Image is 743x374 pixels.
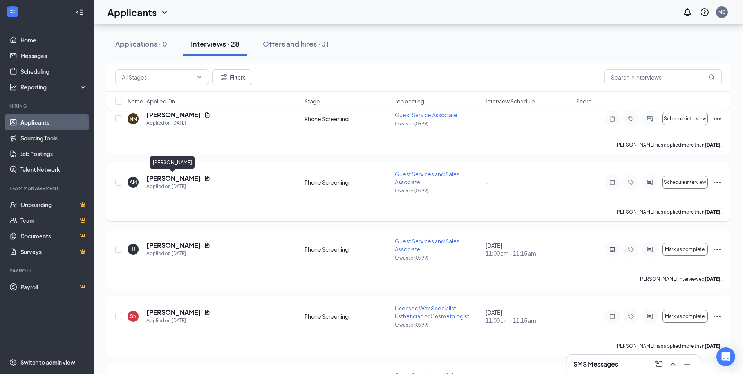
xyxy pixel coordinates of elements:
div: Applied on [DATE] [146,250,210,258]
button: Mark as complete [662,310,708,323]
span: Stage [304,97,320,105]
span: Mark as complete [665,247,705,252]
svg: Document [204,242,210,249]
div: [PERSON_NAME] [150,156,195,169]
svg: MagnifyingGlass [709,74,715,80]
div: Reporting [20,83,88,91]
span: Name · Applied On [128,97,175,105]
svg: Tag [626,116,636,122]
div: Phone Screening [304,245,390,253]
svg: Settings [9,358,17,366]
p: [PERSON_NAME] has applied more than . [615,209,722,215]
a: Scheduling [20,64,87,79]
input: Search in interviews [604,69,722,85]
svg: Document [204,309,210,316]
svg: Note [607,313,617,320]
b: [DATE] [705,276,721,282]
svg: ActiveChat [645,246,654,252]
a: Job Postings [20,146,87,162]
svg: Tag [626,313,636,320]
button: Filter Filters [212,69,252,85]
svg: ActiveChat [645,179,654,185]
b: [DATE] [705,209,721,215]
svg: Filter [219,73,228,82]
div: Applied on [DATE] [146,317,210,325]
p: Owasso (0999) [395,321,481,328]
button: Minimize [681,358,693,370]
div: Team Management [9,185,86,192]
p: Owasso (0999) [395,254,481,261]
span: Guest Services and Sales Associate [395,171,459,185]
svg: ChevronDown [160,7,169,17]
div: Switch to admin view [20,358,75,366]
svg: Tag [626,179,636,185]
p: [PERSON_NAME] has applied more than . [615,343,722,349]
h3: SMS Messages [573,360,618,369]
svg: Tag [626,246,636,252]
div: NM [130,116,137,122]
button: ComposeMessage [653,358,665,370]
svg: ComposeMessage [654,359,663,369]
div: JJ [131,246,135,252]
p: Owasso (0999) [395,120,481,127]
span: Licensed Wax Specialist Esthetician or Cosmetologist [395,305,469,320]
div: Hiring [9,103,86,109]
a: OnboardingCrown [20,197,87,212]
svg: Ellipses [712,312,722,321]
svg: Note [607,179,617,185]
a: Applicants [20,114,87,130]
span: Guest Services and Sales Associate [395,238,459,252]
h5: [PERSON_NAME] [146,241,201,250]
svg: Notifications [683,7,692,17]
div: Payroll [9,267,86,274]
div: Offers and hires · 31 [263,39,329,49]
svg: ActiveChat [645,313,654,320]
button: ChevronUp [667,358,679,370]
a: Sourcing Tools [20,130,87,146]
div: AM [130,179,137,185]
div: MC [718,9,726,15]
svg: Document [204,175,210,182]
span: Job posting [395,97,424,105]
a: PayrollCrown [20,279,87,295]
button: Schedule interview [662,176,708,189]
span: Interview Schedule [486,97,535,105]
div: Phone Screening [304,312,390,320]
b: [DATE] [705,142,721,148]
h5: [PERSON_NAME] [146,174,201,183]
svg: ChevronDown [196,74,202,80]
span: - [486,115,488,122]
div: Open Intercom Messenger [716,347,735,366]
button: Schedule interview [662,113,708,125]
h5: [PERSON_NAME] [146,308,201,317]
span: - [486,179,488,186]
b: [DATE] [705,343,721,349]
h1: Applicants [107,5,157,19]
input: All Stages [122,73,193,82]
svg: ActiveChat [645,116,654,122]
a: Talent Network [20,162,87,177]
div: Applied on [DATE] [146,119,210,127]
div: [DATE] [486,241,571,257]
svg: Ellipses [712,178,722,187]
span: Mark as complete [665,314,705,319]
div: Phone Screening [304,115,390,123]
div: [DATE] [486,309,571,324]
span: Score [576,97,592,105]
span: 11:00 am - 11:15 am [486,316,571,324]
span: 11:00 am - 11:15 am [486,249,571,257]
a: Home [20,32,87,48]
a: SurveysCrown [20,244,87,260]
button: Mark as complete [662,243,708,256]
svg: ChevronUp [668,359,678,369]
div: Interviews · 28 [191,39,239,49]
a: DocumentsCrown [20,228,87,244]
p: [PERSON_NAME] interviewed . [638,276,722,282]
svg: QuestionInfo [700,7,709,17]
svg: Note [607,116,617,122]
div: Applications · 0 [115,39,167,49]
div: Phone Screening [304,178,390,186]
span: Schedule interview [664,180,706,185]
span: Schedule interview [664,116,706,122]
svg: WorkstreamLogo [9,8,16,16]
